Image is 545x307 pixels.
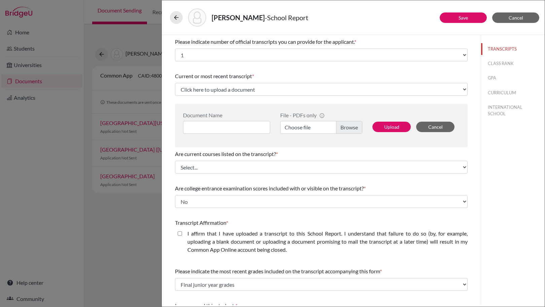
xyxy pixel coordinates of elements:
[280,121,362,134] label: Choose file
[175,73,252,79] span: Current or most recent transcript
[175,268,380,274] span: Please indicate the most recent grades included on the transcript accompanying this form
[481,72,545,84] button: GPA
[187,229,468,254] label: I affirm that I have uploaded a transcript to this School Report. I understand that failure to do...
[481,101,545,120] button: INTERNATIONAL SCHOOL
[175,151,276,157] span: Are current courses listed on the transcript?
[481,87,545,99] button: CURRICULUM
[183,112,270,118] div: Document Name
[481,43,545,55] button: TRANSCRIPTS
[175,185,364,191] span: Are college entrance examination scores included with or visible on the transcript?
[416,122,455,132] button: Cancel
[212,13,265,22] strong: [PERSON_NAME]
[175,219,226,226] span: Transcript Affirmation
[280,112,362,118] div: File - PDFs only
[372,122,411,132] button: Upload
[265,13,308,22] span: - School Report
[319,113,325,118] span: info
[175,38,354,45] span: Please indicate number of official transcripts you can provide for the applicant.
[481,58,545,69] button: CLASS RANK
